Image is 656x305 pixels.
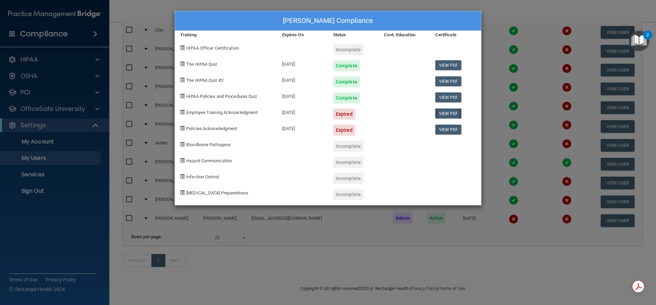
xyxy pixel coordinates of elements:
div: [DATE] [277,87,328,103]
span: Infection Control [186,174,219,179]
div: Complete [333,60,360,71]
div: Expires On [277,31,328,39]
span: Bloodborne Pathogens [186,142,231,147]
span: HIPAA Policies and Procedures Quiz [186,94,257,99]
div: [PERSON_NAME] Compliance [175,11,481,31]
div: Status [328,31,379,39]
a: View PDF [435,60,462,70]
div: Incomplete [333,189,364,200]
a: View PDF [435,109,462,118]
div: Training [175,31,277,39]
div: Incomplete [333,173,364,184]
div: 2 [646,35,649,44]
span: Hazard Communication [186,158,232,163]
div: [DATE] [277,119,328,136]
div: Incomplete [333,44,364,55]
div: [DATE] [277,103,328,119]
span: Policies Acknowledgment [186,126,237,131]
div: [DATE] [277,55,328,71]
div: Complete [333,76,360,87]
div: Incomplete [333,157,364,168]
a: View PDF [435,125,462,135]
div: Incomplete [333,141,364,152]
div: Complete [333,92,360,103]
span: [MEDICAL_DATA] Preparedness [186,190,248,195]
a: View PDF [435,92,462,102]
button: Open Resource Center, 2 new notifications [629,31,649,51]
div: Expired [333,109,355,119]
a: View PDF [435,76,462,86]
span: Employee Training Acknowledgment [186,110,258,115]
div: Cont. Education [379,31,430,39]
div: Expired [333,125,355,136]
div: [DATE] [277,71,328,87]
iframe: Drift Widget Chat Controller [538,256,648,284]
div: Certificate [430,31,481,39]
span: HIPAA Officer Certification [186,46,239,51]
span: The HIPAA Quiz #2 [186,78,223,83]
span: The HIPAA Quiz [186,62,217,67]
